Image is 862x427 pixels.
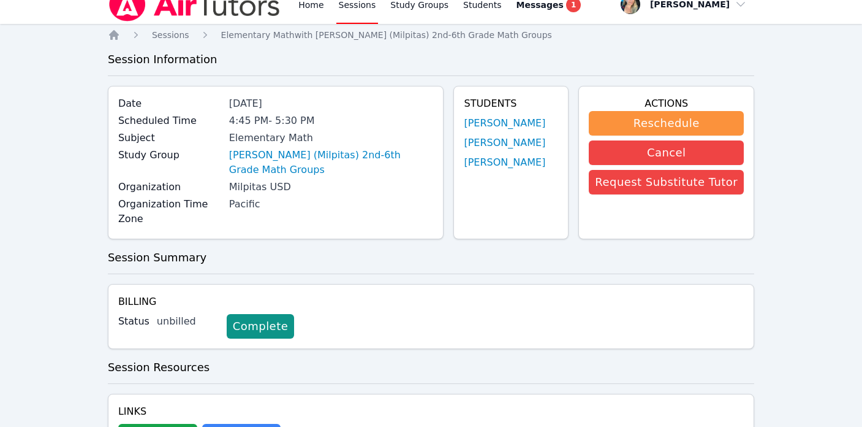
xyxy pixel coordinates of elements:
h4: Students [464,96,558,111]
label: Subject [118,131,222,145]
div: [DATE] [229,96,434,111]
a: Elementary Mathwith [PERSON_NAME] (Milpitas) 2nd-6th Grade Math Groups [221,29,552,41]
div: Pacific [229,197,434,212]
h4: Billing [118,294,744,309]
a: Complete [227,314,294,339]
h4: Links [118,404,281,419]
label: Status [118,314,149,329]
label: Organization Time Zone [118,197,222,226]
a: [PERSON_NAME] [464,155,545,170]
span: Sessions [152,30,189,40]
div: Milpitas USD [229,180,434,194]
a: [PERSON_NAME] [464,136,545,150]
label: Organization [118,180,222,194]
a: [PERSON_NAME] (Milpitas) 2nd-6th Grade Math Groups [229,148,434,177]
h3: Session Summary [108,249,754,266]
a: [PERSON_NAME] [464,116,545,131]
button: Cancel [589,140,744,165]
label: Study Group [118,148,222,163]
button: Request Substitute Tutor [589,170,744,194]
div: 4:45 PM - 5:30 PM [229,113,434,128]
nav: Breadcrumb [108,29,754,41]
div: Elementary Math [229,131,434,145]
button: Reschedule [589,111,744,136]
label: Scheduled Time [118,113,222,128]
h3: Session Resources [108,359,754,376]
a: Sessions [152,29,189,41]
span: Elementary Math with [PERSON_NAME] (Milpitas) 2nd-6th Grade Math Groups [221,30,552,40]
h3: Session Information [108,51,754,68]
h4: Actions [589,96,744,111]
label: Date [118,96,222,111]
div: unbilled [157,314,217,329]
